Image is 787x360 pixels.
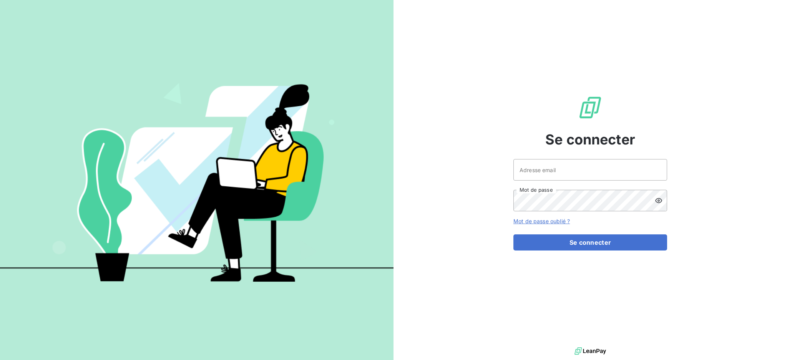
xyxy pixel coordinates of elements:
img: logo [574,345,606,357]
img: Logo LeanPay [578,95,603,120]
span: Se connecter [545,129,635,150]
button: Se connecter [513,234,667,251]
input: placeholder [513,159,667,181]
a: Mot de passe oublié ? [513,218,570,224]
